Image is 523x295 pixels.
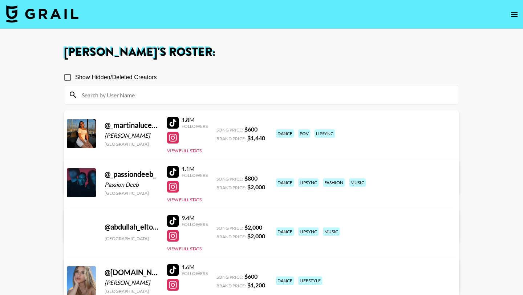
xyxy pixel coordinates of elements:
div: dance [276,276,294,285]
div: lipsync [298,227,319,236]
div: Followers [182,271,208,276]
button: open drawer [507,7,522,22]
div: [GEOGRAPHIC_DATA] [105,236,158,241]
span: Brand Price: [216,185,246,190]
div: 1.8M [182,116,208,124]
div: Followers [182,222,208,227]
div: [GEOGRAPHIC_DATA] [105,190,158,196]
span: Show Hidden/Deleted Creators [75,73,157,82]
div: Passion Deeb [105,181,158,188]
div: Followers [182,124,208,129]
img: Grail Talent [6,5,78,23]
span: Brand Price: [216,234,246,239]
div: fashion [323,178,345,187]
strong: $ 600 [244,273,258,280]
div: [GEOGRAPHIC_DATA] [105,288,158,294]
div: lipsync [298,178,319,187]
div: music [349,178,366,187]
span: Brand Price: [216,283,246,288]
div: @ _martinalucena [105,121,158,130]
div: 1.6M [182,263,208,271]
div: dance [276,129,294,138]
strong: $ 800 [244,175,258,182]
strong: $ 1,440 [247,134,265,141]
strong: $ 2,000 [244,224,262,231]
div: 1.1M [182,165,208,173]
input: Search by User Name [77,89,454,101]
div: Followers [182,173,208,178]
span: Song Price: [216,225,243,231]
button: View Full Stats [167,197,202,202]
span: Song Price: [216,176,243,182]
div: lipsync [315,129,335,138]
button: View Full Stats [167,246,202,251]
button: View Full Stats [167,148,202,153]
div: [GEOGRAPHIC_DATA] [105,141,158,147]
strong: $ 2,000 [247,233,265,239]
h1: [PERSON_NAME] 's Roster: [64,47,459,58]
span: Brand Price: [216,136,246,141]
div: 9.4M [182,214,208,222]
span: Song Price: [216,274,243,280]
div: @ [DOMAIN_NAME] [105,268,158,277]
div: dance [276,178,294,187]
strong: $ 2,000 [247,183,265,190]
div: pov [298,129,310,138]
div: [PERSON_NAME] [105,279,158,286]
div: music [323,227,340,236]
strong: $ 1,200 [247,282,265,288]
div: dance [276,227,294,236]
span: Song Price: [216,127,243,133]
div: [PERSON_NAME] [105,132,158,139]
strong: $ 600 [244,126,258,133]
div: @ _passiondeeb_ [105,170,158,179]
div: @ abdullah_eltourky [105,222,158,231]
div: lifestyle [298,276,322,285]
